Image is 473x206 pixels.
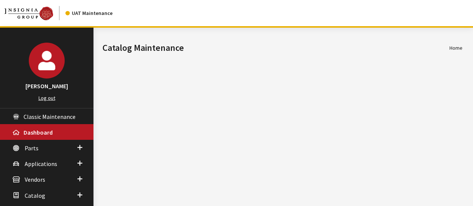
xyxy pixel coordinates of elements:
span: Applications [25,160,57,167]
li: Home [449,44,463,52]
h1: Catalog Maintenance [102,41,449,55]
span: Parts [25,144,39,152]
img: Catalog Maintenance [4,7,53,20]
span: Dashboard [24,129,53,136]
div: UAT Maintenance [65,9,113,17]
span: Classic Maintenance [24,113,76,120]
span: Vendors [25,176,45,184]
img: Brian Gulbrandson [29,43,65,79]
span: Catalog [25,192,45,199]
a: Log out [39,95,55,101]
h3: [PERSON_NAME] [7,82,86,90]
a: Insignia Group logo [4,6,65,20]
